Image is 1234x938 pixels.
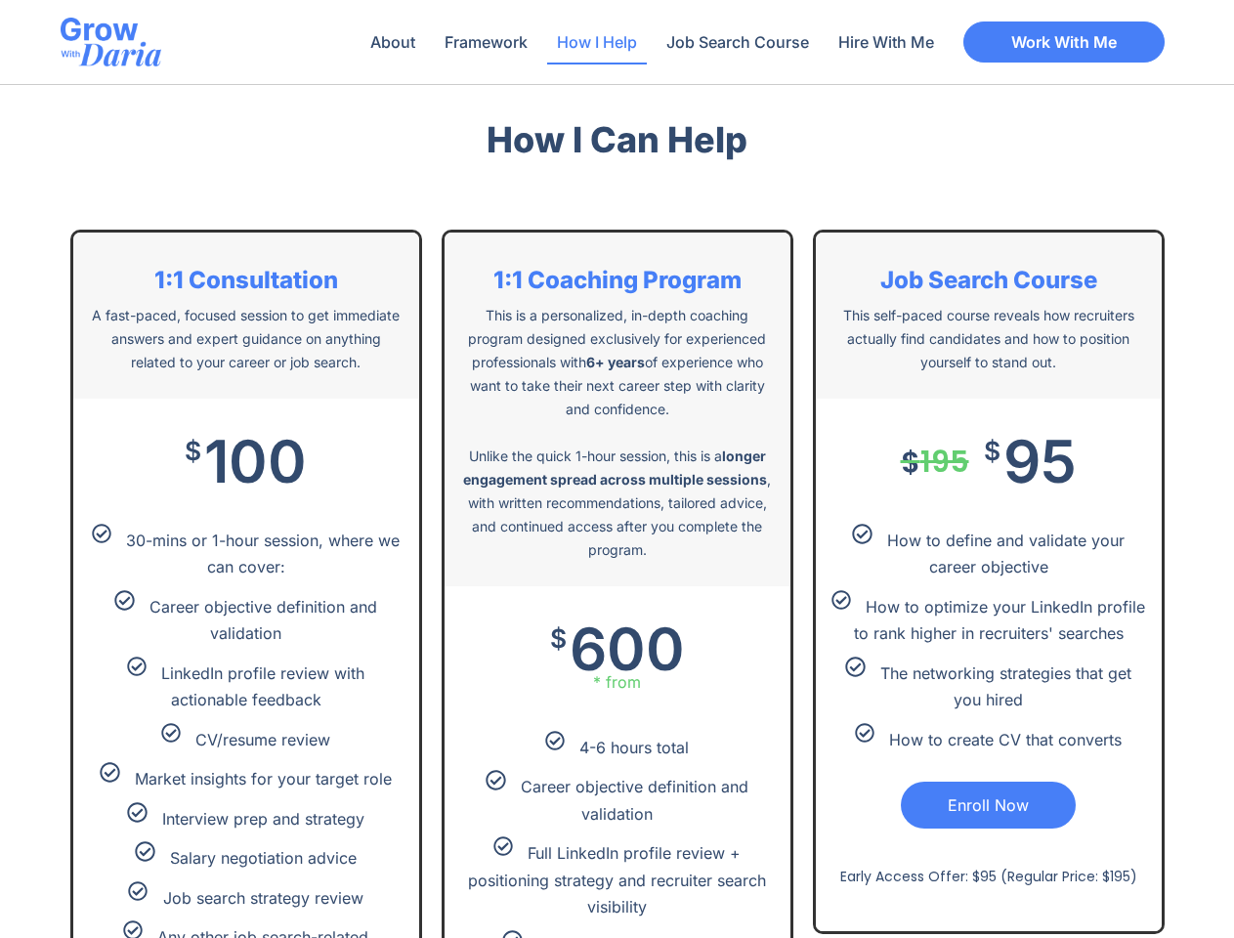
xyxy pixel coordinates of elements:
[135,769,392,789] span: Market insights for your target role
[901,782,1076,829] a: Enroll Now
[154,266,338,294] span: 1:1 Consultation
[162,809,364,829] span: Interview prep and strategy
[161,663,364,710] span: LinkedIn profile review with actionable feedback
[843,307,1134,370] span: This self-paced course reveals how recruiters actually find candidates and how to position yourse...
[963,21,1165,63] a: Work With Me
[830,843,1147,887] div: Early Access Offer: $95 (Regular Price: $195)
[170,848,357,868] span: Salary negotiation advice
[521,777,748,824] span: Career objective definition and validation
[92,307,400,370] span: A fast-paced, focused session to get immediate answers and expert guidance on anything related to...
[889,730,1122,749] span: How to create CV that converts
[854,597,1146,644] span: How to optimize your LinkedIn profile to rank higher in recruiters' searches
[361,20,944,64] nav: Menu
[901,441,920,483] span: $
[435,20,537,64] a: Framework
[149,597,377,644] span: Career objective definition and validation
[830,257,1147,304] h3: Job Search Course
[195,730,330,749] span: CV/resume review
[901,440,969,485] div: 195
[1011,34,1117,50] span: Work With Me
[493,266,742,294] span: 1:1 Coaching Program
[570,625,685,672] span: 600
[463,448,767,488] b: longer engagement spread across multiple sessions
[547,20,647,64] a: How I Help
[550,625,567,651] span: $
[657,20,819,64] a: Job Search Course
[880,663,1131,710] span: The networking strategies that get you hired
[829,20,944,64] a: Hire With Me
[984,438,1000,463] span: $
[887,531,1125,577] span: How to define and validate your career objective
[579,738,689,757] span: 4-6 hours total
[586,354,645,370] b: 6+ years
[61,119,1174,161] h2: How I Can Help
[204,438,307,485] span: 100
[445,672,790,692] span: * from
[185,438,201,463] span: $
[163,887,363,907] span: Job search strategy review
[1003,438,1077,485] span: 95
[468,843,766,917] span: Full LinkedIn profile review + positioning strategy and recruiter search visibility
[126,531,400,577] span: 30-mins or 1-hour session, where we can cover:
[463,307,771,558] span: This is a personalized, in-depth coaching program designed exclusively for experienced profession...
[361,20,425,64] a: About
